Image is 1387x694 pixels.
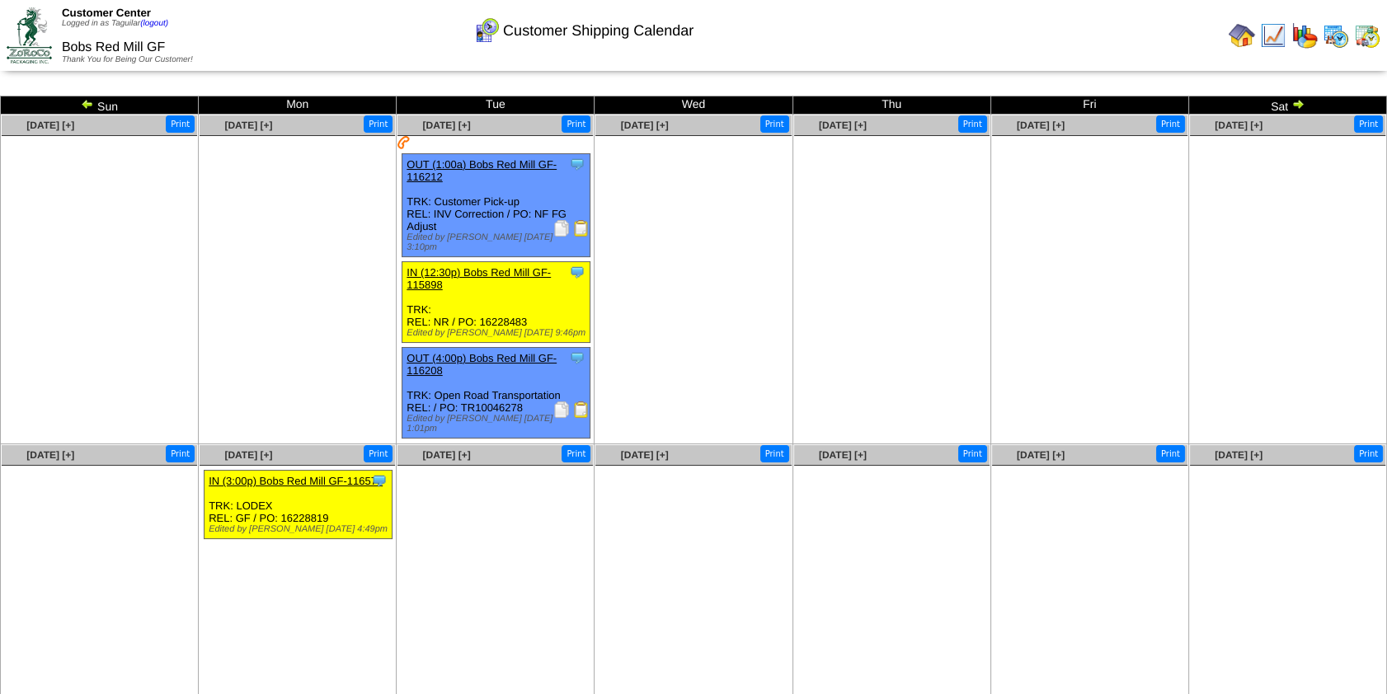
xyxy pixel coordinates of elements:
[562,115,590,133] button: Print
[371,472,388,489] img: Tooltip
[7,7,52,63] img: ZoRoCo_Logo(Green%26Foil)%20jpg.webp
[792,96,990,115] td: Thu
[621,120,669,131] a: [DATE] [+]
[209,475,383,487] a: IN (3:00p) Bobs Red Mill GF-116579
[819,449,867,461] a: [DATE] [+]
[553,401,570,418] img: Packing Slip
[1229,22,1255,49] img: home.gif
[1156,115,1185,133] button: Print
[1323,22,1349,49] img: calendarprod.gif
[760,115,789,133] button: Print
[81,97,94,110] img: arrowleft.gif
[569,264,585,280] img: Tooltip
[62,55,193,64] span: Thank You for Being Our Customer!
[569,349,585,366] img: Tooltip
[62,40,165,54] span: Bobs Red Mill GF
[402,154,590,257] div: TRK: Customer Pick-up REL: INV Correction / PO: NF FG Adjust
[26,120,74,131] a: [DATE] [+]
[407,158,557,183] a: OUT (1:00a) Bobs Red Mill GF-116212
[407,266,551,291] a: IN (12:30p) Bobs Red Mill GF-115898
[553,220,570,237] img: Packing Slip
[1017,120,1065,131] a: [DATE] [+]
[562,445,590,462] button: Print
[402,262,590,343] div: TRK: REL: NR / PO: 16228483
[407,414,590,434] div: Edited by [PERSON_NAME] [DATE] 1:01pm
[1291,97,1305,110] img: arrowright.gif
[573,401,590,418] img: Bill of Lading
[166,115,195,133] button: Print
[1215,449,1262,461] a: [DATE] [+]
[402,348,590,438] div: TRK: Open Road Transportation REL: / PO: TR10046278
[140,19,168,28] a: (logout)
[503,22,693,40] span: Customer Shipping Calendar
[1215,120,1262,131] a: [DATE] [+]
[1260,22,1286,49] img: line_graph.gif
[1017,449,1065,461] a: [DATE] [+]
[62,19,168,28] span: Logged in as Taguilar
[595,96,792,115] td: Wed
[224,120,272,131] a: [DATE] [+]
[958,115,987,133] button: Print
[573,220,590,237] img: Bill of Lading
[364,115,393,133] button: Print
[1354,445,1383,462] button: Print
[473,17,500,44] img: calendarcustomer.gif
[819,120,867,131] a: [DATE] [+]
[760,445,789,462] button: Print
[1354,22,1380,49] img: calendarinout.gif
[423,120,471,131] a: [DATE] [+]
[199,96,397,115] td: Mon
[407,352,557,377] a: OUT (4:00p) Bobs Red Mill GF-116208
[166,445,195,462] button: Print
[1188,96,1386,115] td: Sat
[1291,22,1318,49] img: graph.gif
[1354,115,1383,133] button: Print
[1156,445,1185,462] button: Print
[364,445,393,462] button: Print
[397,136,411,149] img: Customer has been contacted and delivery has been arranged
[224,449,272,461] a: [DATE] [+]
[569,156,585,172] img: Tooltip
[621,449,669,461] a: [DATE] [+]
[407,328,590,338] div: Edited by [PERSON_NAME] [DATE] 9:46pm
[397,96,595,115] td: Tue
[205,471,393,539] div: TRK: LODEX REL: GF / PO: 16228819
[423,449,471,461] a: [DATE] [+]
[407,232,590,252] div: Edited by [PERSON_NAME] [DATE] 3:10pm
[62,7,151,19] span: Customer Center
[26,449,74,461] a: [DATE] [+]
[209,524,392,534] div: Edited by [PERSON_NAME] [DATE] 4:49pm
[990,96,1188,115] td: Fri
[958,445,987,462] button: Print
[1,96,199,115] td: Sun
